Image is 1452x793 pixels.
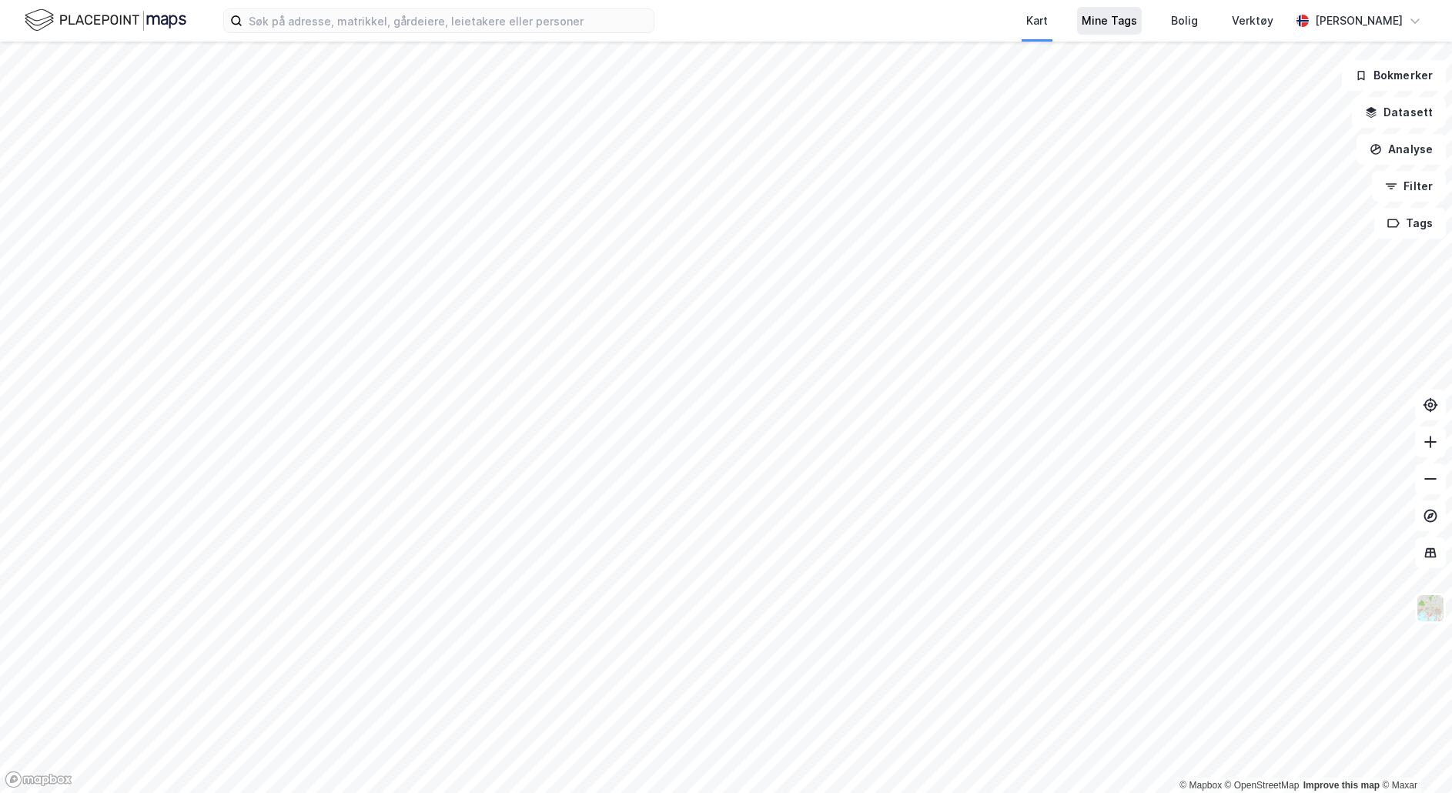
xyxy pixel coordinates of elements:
[1374,208,1446,239] button: Tags
[1179,780,1222,791] a: Mapbox
[1342,60,1446,91] button: Bokmerker
[1082,12,1137,30] div: Mine Tags
[1303,780,1380,791] a: Improve this map
[1416,594,1445,623] img: Z
[243,9,654,32] input: Søk på adresse, matrikkel, gårdeiere, leietakere eller personer
[5,771,72,788] a: Mapbox homepage
[25,7,186,34] img: logo.f888ab2527a4732fd821a326f86c7f29.svg
[1225,780,1300,791] a: OpenStreetMap
[1352,97,1446,128] button: Datasett
[1375,719,1452,793] iframe: Chat Widget
[1357,134,1446,165] button: Analyse
[1375,719,1452,793] div: Kontrollprogram for chat
[1232,12,1273,30] div: Verktøy
[1372,171,1446,202] button: Filter
[1315,12,1403,30] div: [PERSON_NAME]
[1026,12,1048,30] div: Kart
[1171,12,1198,30] div: Bolig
